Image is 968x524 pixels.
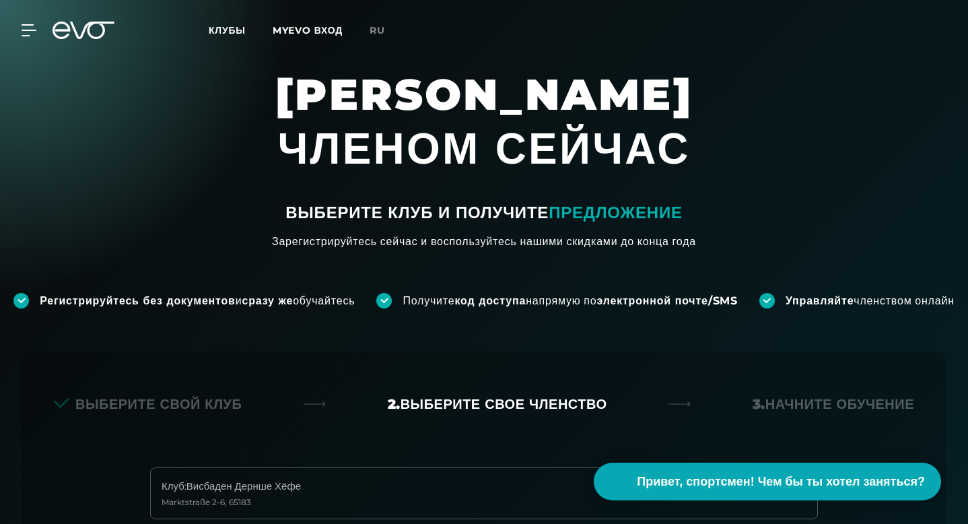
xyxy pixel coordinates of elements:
font: электронной почте/SMS [596,294,737,307]
font: Управляйте [786,294,854,307]
font: Marktstraße 2-6 [162,497,225,507]
font: Получите [403,294,454,307]
font: код доступа [455,294,526,307]
font: ru [370,24,385,36]
font: 2. [388,396,401,412]
font: ПРЕДЛОЖЕНИЕ [549,203,683,222]
font: Клуб [162,480,184,492]
font: Регистрируйтесь без документов [40,294,236,307]
font: Начните обучение [765,396,914,412]
font: Зарегистрируйтесь сейчас и воспользуйтесь нашими скидками до конца года [272,235,696,248]
font: членством онлайн [854,294,955,307]
font: Привет, спортсмен! Чем бы ты хотел заняться? [637,475,925,488]
font: Клубы [209,24,246,36]
a: ru [370,23,401,38]
font: и [236,294,242,307]
font: : [184,480,186,492]
font: [PERSON_NAME] ЧЛЕНОМ СЕЙЧАС [275,68,693,174]
font: 3. [753,396,765,412]
font: обучайтесь [293,294,355,307]
a: Клубы [209,24,273,36]
font: сразу же [242,294,293,307]
a: MYEVO ВХОД [273,24,343,36]
font: ВЫБЕРИТЕ КЛУБ И ПОЛУЧИТЕ [285,203,549,222]
font: Выберите свой клуб [75,396,242,412]
font: Выберите свое членство [401,396,607,412]
font: напрямую по [526,294,596,307]
font: , 65183 [225,497,251,507]
button: Привет, спортсмен! Чем бы ты хотел заняться? [594,463,941,500]
font: Висбаден Дернше Хёфе [186,480,301,492]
